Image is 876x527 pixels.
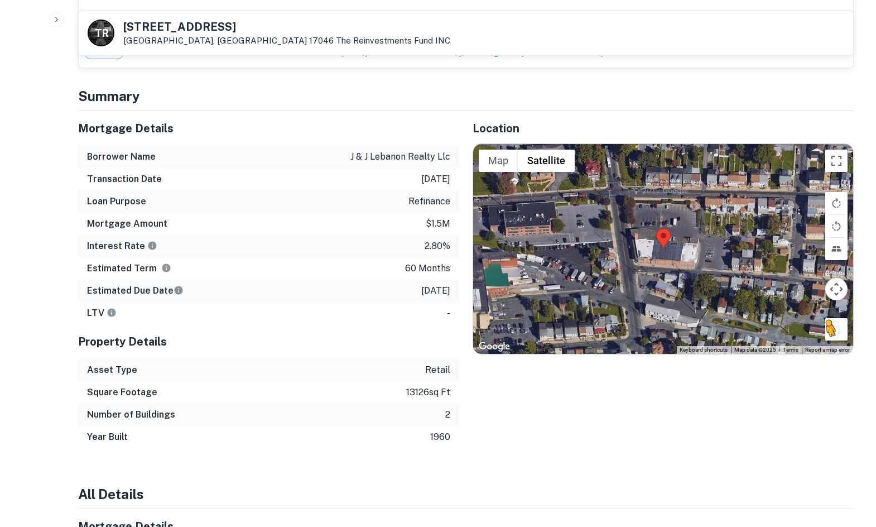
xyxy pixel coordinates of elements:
[426,217,450,231] p: $1.5m
[518,150,575,172] button: Show satellite imagery
[825,278,848,300] button: Map camera controls
[107,308,117,318] svg: LTVs displayed on the website are for informational purposes only and may be reported incorrectly...
[421,173,450,186] p: [DATE]
[783,347,798,353] a: Terms (opens in new tab)
[445,408,450,421] p: 2
[78,120,459,137] h5: Mortgage Details
[87,408,175,421] h6: Number of Buildings
[87,173,162,186] h6: Transaction Date
[805,347,850,353] a: Report a map error
[425,239,450,253] p: 2.80%
[430,430,450,444] p: 1960
[78,484,854,504] h4: All Details
[87,430,128,444] h6: Year Built
[476,339,513,354] a: Open this area in Google Maps (opens a new window)
[421,284,450,298] p: [DATE]
[825,150,848,172] button: Toggle fullscreen view
[87,150,156,164] h6: Borrower Name
[87,239,157,253] h6: Interest Rate
[87,195,146,208] h6: Loan Purpose
[680,346,728,354] button: Keyboard shortcuts
[408,195,450,208] p: refinance
[458,48,524,57] span: [PERSON_NAME]
[87,386,157,399] h6: Square Footage
[87,262,171,275] h6: Estimated Term
[95,26,108,41] p: T R
[161,263,171,273] svg: Term is based on a standard schedule for this type of loan.
[447,306,450,320] p: -
[825,238,848,260] button: Tilt map
[479,150,518,172] button: Show street map
[406,386,450,399] p: 13126 sq ft
[825,192,848,214] button: Rotate map clockwise
[820,438,876,491] iframe: Chat Widget
[78,333,459,350] h5: Property Details
[532,48,618,57] span: j & j lebanon realty llc
[87,363,137,377] h6: Asset Type
[476,339,513,354] img: Google
[336,7,453,37] td: [DATE]
[425,363,450,377] p: retail
[825,215,848,237] button: Rotate map counterclockwise
[147,241,157,251] svg: The interest rates displayed on the website are for informational purposes only and may be report...
[350,150,450,164] p: j & j lebanon realty llc
[174,285,184,295] svg: Estimate is based on a standard schedule for this type of loan.
[87,217,167,231] h6: Mortgage Amount
[336,36,450,45] a: The Reinvestments Fund INC
[405,262,450,275] p: 60 months
[473,120,854,137] h5: Location
[734,347,776,353] span: Map data ©2025
[123,36,450,46] p: [GEOGRAPHIC_DATA], [GEOGRAPHIC_DATA] 17046
[87,306,117,320] h6: LTV
[123,21,450,32] h5: [STREET_ADDRESS]
[825,318,848,341] button: Drag Pegman onto the map to open Street View
[78,86,854,106] h4: Summary
[87,284,184,298] h6: Estimated Due Date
